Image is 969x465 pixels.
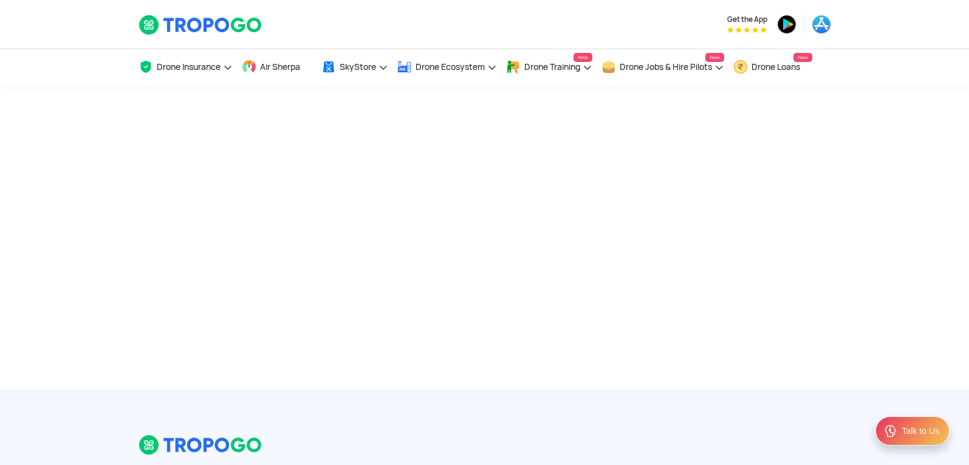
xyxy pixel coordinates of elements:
[902,425,939,437] div: Talk to Us
[397,49,497,85] a: Drone Ecosystem
[812,15,831,34] img: appstore
[727,27,767,33] img: App Raking
[601,49,724,85] a: Drone Jobs & Hire PilotsNew
[139,49,233,85] a: Drone Insurance
[727,15,767,24] span: Get the App
[705,53,724,62] span: New
[793,53,812,62] span: New
[321,49,388,85] a: SkyStore
[733,49,812,85] a: Drone LoansNew
[242,49,312,85] a: Air Sherpa
[574,53,592,62] span: New
[752,62,800,72] span: Drone Loans
[157,62,221,72] span: Drone Insurance
[524,62,580,72] span: Drone Training
[139,15,263,35] img: TropoGo Logo
[139,435,263,455] img: logo
[883,424,898,438] img: ic_Support.svg
[416,62,485,72] span: Drone Ecosystem
[620,62,712,72] span: Drone Jobs & Hire Pilots
[777,15,796,34] img: playstore
[260,62,300,72] span: Air Sherpa
[506,49,592,85] a: Drone TrainingNew
[340,62,376,72] span: SkyStore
